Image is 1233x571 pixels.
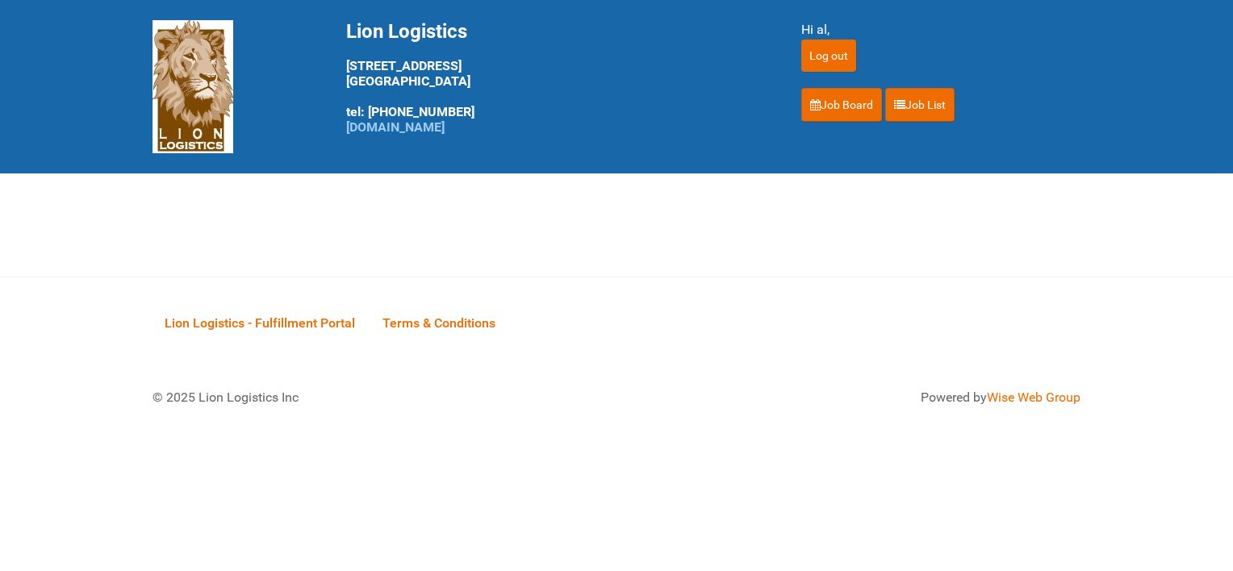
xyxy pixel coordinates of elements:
[987,390,1080,405] a: Wise Web Group
[346,20,761,135] div: [STREET_ADDRESS] [GEOGRAPHIC_DATA] tel: [PHONE_NUMBER]
[637,388,1080,407] div: Powered by
[885,88,955,122] a: Job List
[153,78,233,94] a: Lion Logistics
[801,20,1080,40] div: Hi al,
[153,20,233,153] img: Lion Logistics
[346,20,467,43] span: Lion Logistics
[140,376,608,419] div: © 2025 Lion Logistics Inc
[153,298,367,348] a: Lion Logistics - Fulfillment Portal
[370,298,508,348] a: Terms & Conditions
[346,119,445,135] a: [DOMAIN_NAME]
[801,40,856,72] input: Log out
[165,315,355,331] span: Lion Logistics - Fulfillment Portal
[801,88,882,122] a: Job Board
[382,315,495,331] span: Terms & Conditions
